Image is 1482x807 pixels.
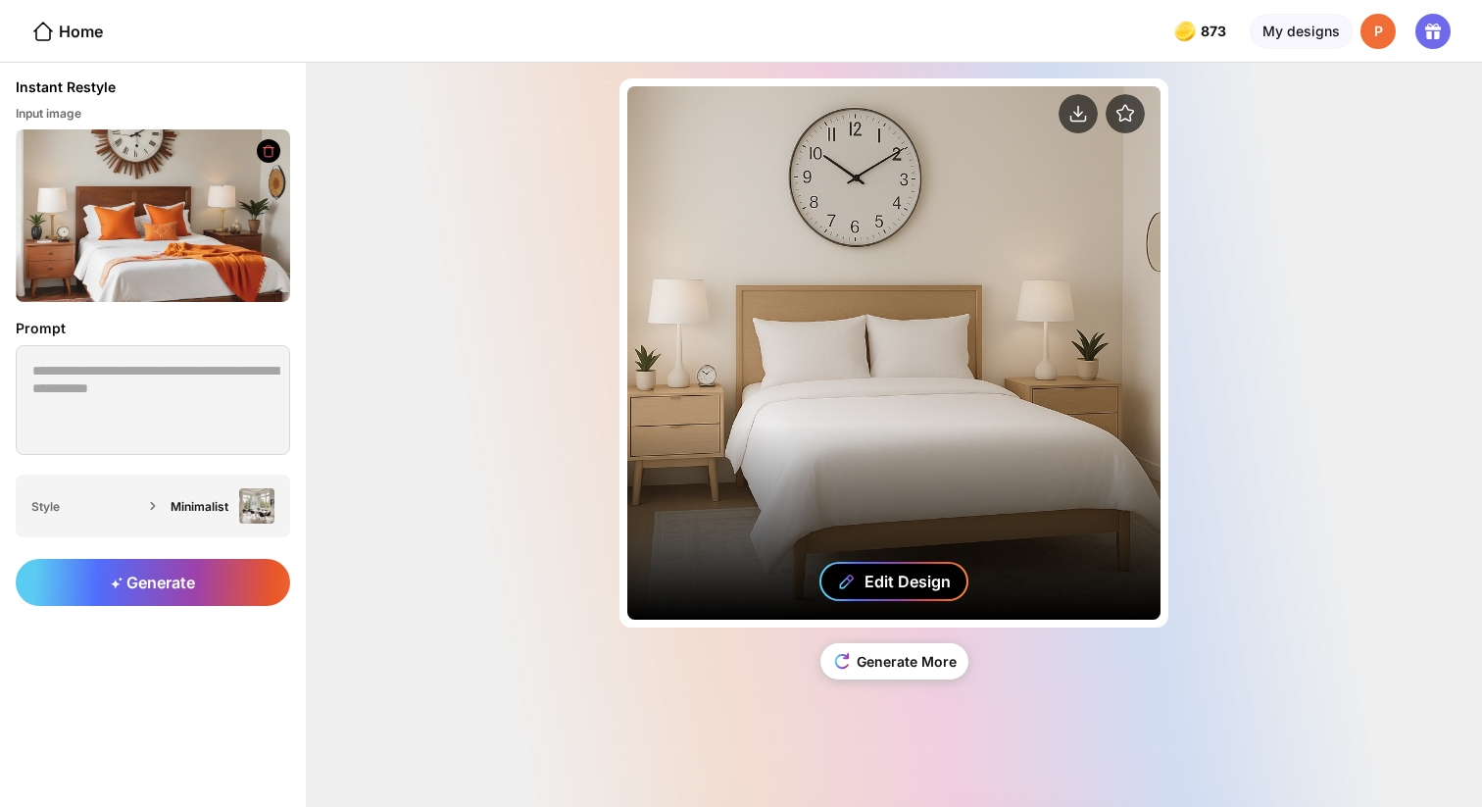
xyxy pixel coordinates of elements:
[31,20,103,43] div: Home
[1360,14,1396,49] div: P
[16,106,290,122] div: Input image
[111,573,195,592] span: Generate
[820,643,968,680] div: Generate More
[1250,14,1353,49] div: My designs
[864,572,951,591] div: Edit Design
[1201,24,1230,39] span: 873
[171,499,231,514] div: Minimalist
[16,318,290,339] div: Prompt
[31,499,143,514] div: Style
[16,78,116,96] div: Instant Restyle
